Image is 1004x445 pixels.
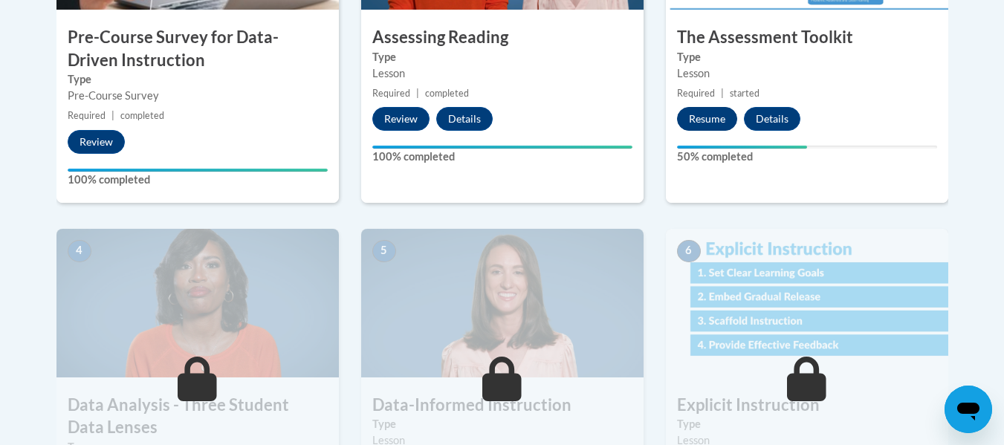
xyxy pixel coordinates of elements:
div: Your progress [372,146,632,149]
span: started [730,88,760,99]
h3: Data Analysis - Three Student Data Lenses [56,394,339,440]
h3: Assessing Reading [361,26,644,49]
span: completed [425,88,469,99]
img: Course Image [361,229,644,377]
span: 6 [677,240,701,262]
h3: Data-Informed Instruction [361,394,644,417]
span: | [111,110,114,121]
label: 50% completed [677,149,937,165]
img: Course Image [56,229,339,377]
button: Details [744,107,800,131]
label: Type [677,49,937,65]
span: 5 [372,240,396,262]
div: Your progress [677,146,807,149]
label: Type [677,416,937,432]
span: | [416,88,419,99]
div: Lesson [372,65,632,82]
label: Type [372,416,632,432]
img: Course Image [666,229,948,377]
label: Type [372,49,632,65]
label: 100% completed [68,172,328,188]
button: Review [372,107,430,131]
label: Type [68,71,328,88]
span: Required [68,110,106,121]
div: Pre-Course Survey [68,88,328,104]
span: 4 [68,240,91,262]
label: 100% completed [372,149,632,165]
span: completed [120,110,164,121]
h3: Pre-Course Survey for Data-Driven Instruction [56,26,339,72]
span: Required [372,88,410,99]
span: Required [677,88,715,99]
span: | [721,88,724,99]
div: Your progress [68,169,328,172]
button: Resume [677,107,737,131]
iframe: Button to launch messaging window [945,386,992,433]
button: Details [436,107,493,131]
button: Review [68,130,125,154]
div: Lesson [677,65,937,82]
h3: Explicit Instruction [666,394,948,417]
h3: The Assessment Toolkit [666,26,948,49]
